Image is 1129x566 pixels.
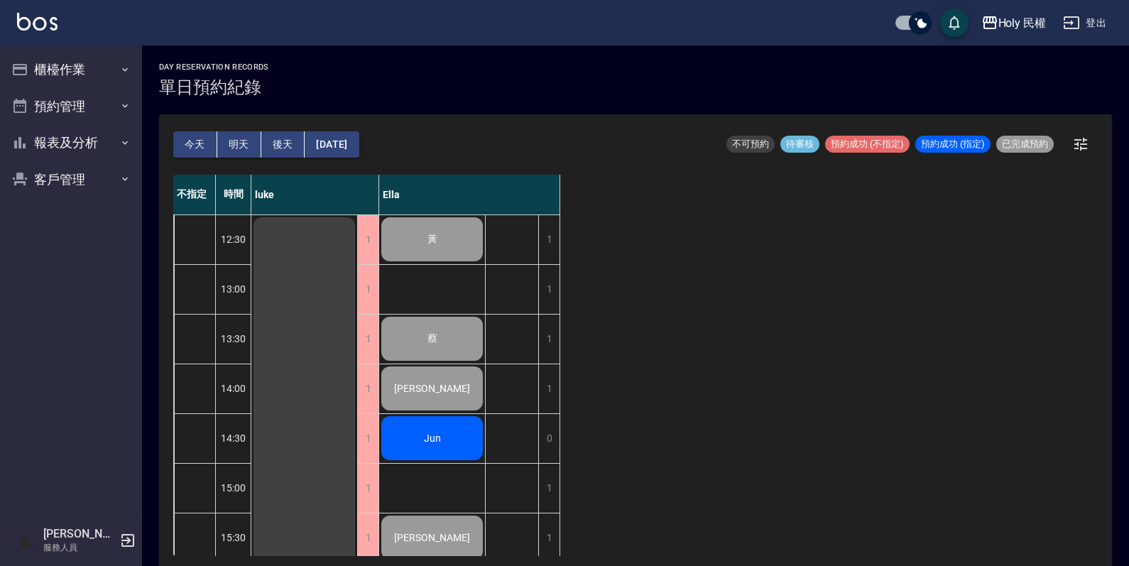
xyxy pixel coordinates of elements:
[538,513,560,562] div: 1
[538,464,560,513] div: 1
[915,138,991,151] span: 預約成功 (指定)
[159,62,269,72] h2: day Reservation records
[1057,10,1112,36] button: 登出
[43,541,116,554] p: 服務人員
[217,131,261,158] button: 明天
[216,413,251,463] div: 14:30
[251,175,379,214] div: luke
[216,214,251,264] div: 12:30
[11,526,40,555] img: Person
[940,9,969,37] button: save
[173,131,217,158] button: 今天
[357,265,378,314] div: 1
[216,175,251,214] div: 時間
[173,175,216,214] div: 不指定
[976,9,1052,38] button: Holy 民權
[261,131,305,158] button: 後天
[216,463,251,513] div: 15:00
[379,175,560,214] div: Ella
[216,364,251,413] div: 14:00
[538,414,560,463] div: 0
[357,513,378,562] div: 1
[6,161,136,198] button: 客戶管理
[6,124,136,161] button: 報表及分析
[357,414,378,463] div: 1
[780,138,819,151] span: 待審核
[357,364,378,413] div: 1
[357,315,378,364] div: 1
[43,527,116,541] h5: [PERSON_NAME]
[305,131,359,158] button: [DATE]
[726,138,775,151] span: 不可預約
[825,138,910,151] span: 預約成功 (不指定)
[17,13,58,31] img: Logo
[216,513,251,562] div: 15:30
[391,383,473,394] span: [PERSON_NAME]
[6,88,136,125] button: 預約管理
[421,432,444,444] span: Jun
[216,314,251,364] div: 13:30
[216,264,251,314] div: 13:00
[391,532,473,543] span: [PERSON_NAME]
[538,315,560,364] div: 1
[159,77,269,97] h3: 單日預約紀錄
[425,332,440,345] span: 蔡
[998,14,1047,32] div: Holy 民權
[6,51,136,88] button: 櫃檯作業
[996,138,1054,151] span: 已完成預約
[538,364,560,413] div: 1
[425,233,440,246] span: 黃
[357,464,378,513] div: 1
[538,215,560,264] div: 1
[538,265,560,314] div: 1
[357,215,378,264] div: 1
